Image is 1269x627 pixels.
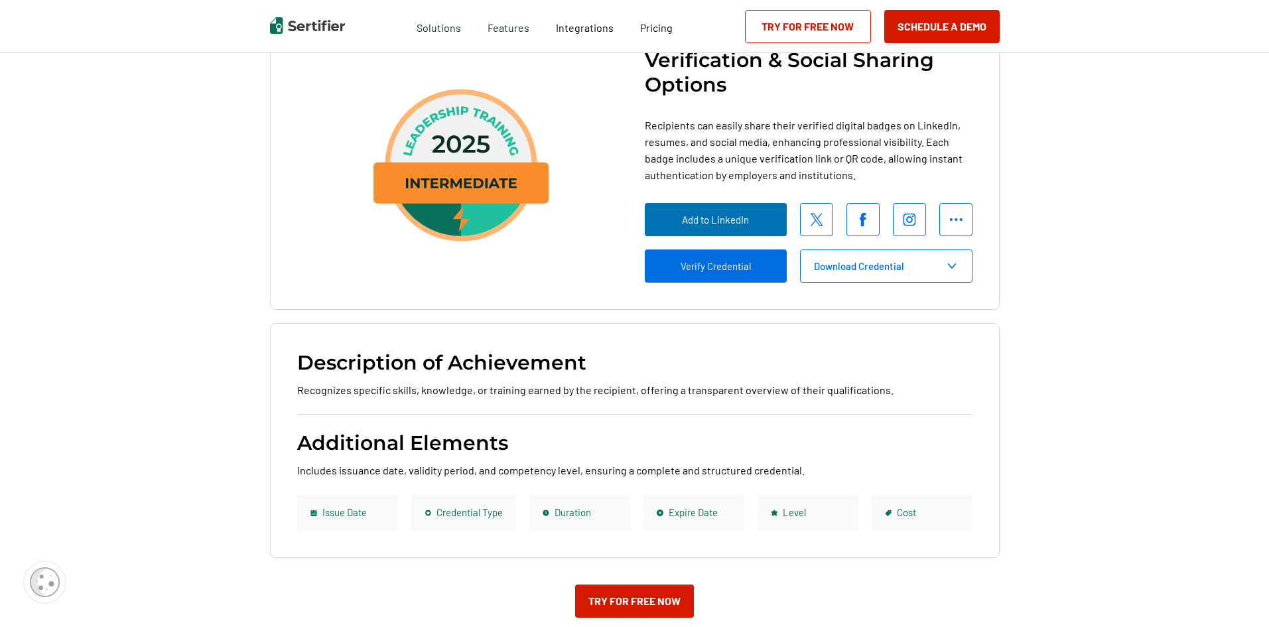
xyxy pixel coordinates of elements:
[297,350,586,375] h3: Description of Achievement
[949,213,963,226] img: More
[1203,563,1269,627] iframe: Chat Widget
[903,213,916,226] img: Instagram
[488,18,529,35] span: Features
[810,213,823,226] img: X
[783,504,806,521] span: Level
[417,18,461,35] span: Solutions
[657,510,663,516] img: expire-date.svg
[945,263,959,269] img: Download
[645,48,972,97] h3: Verification & Social Sharing Options
[645,249,787,283] button: Verify Credential
[897,504,916,521] span: Cost
[368,89,554,242] img: Badge Preview
[575,585,694,618] a: Try for Free Now
[270,17,345,34] img: Sertifier | Digital Credentialing Platform
[556,21,614,34] span: Integrations
[884,10,1000,43] button: Schedule a Demo
[640,21,673,34] span: Pricing
[645,117,972,183] span: Recipients can easily share their verified digital badges on LinkedIn, resumes, and social media,...
[856,213,870,226] img: Facebook
[310,510,317,516] img: issue-date.svg
[436,504,503,521] span: Credential Type
[556,18,614,35] a: Integrations
[297,462,805,478] span: Includes issuance date, validity period, and competency level, ensuring a complete and structured...
[297,382,894,398] span: Recognizes specific skills, knowledge, or training earned by the recipient, offering a transparen...
[297,431,508,455] h3: Additional Elements
[322,504,367,521] span: Issue Date
[885,510,892,516] img: cost.svg
[30,567,60,597] img: Cookie Popup Icon
[645,203,787,236] button: Add to LinkedIn
[771,510,777,516] img: level.svg
[640,18,673,35] a: Pricing
[543,510,549,516] img: duration.svg
[669,504,718,521] span: Expire Date
[425,510,431,516] img: credential-type.svg
[745,10,871,43] a: Try for Free Now
[555,504,591,521] span: Duration
[800,249,972,283] button: Download Credential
